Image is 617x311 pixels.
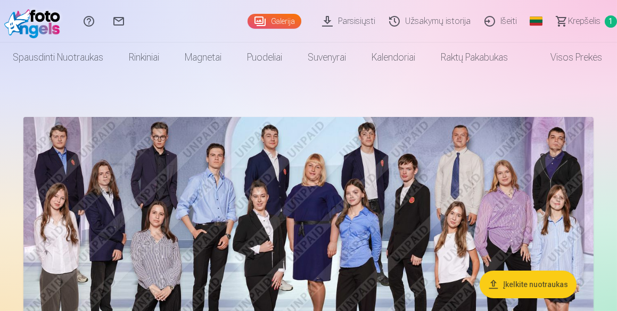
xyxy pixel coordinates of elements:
span: Krepšelis [568,15,600,28]
img: /fa5 [4,4,65,38]
a: Suvenyrai [295,43,359,72]
a: Puodeliai [234,43,295,72]
a: Rinkiniai [116,43,172,72]
a: Visos prekės [521,43,615,72]
span: 1 [605,15,617,28]
button: Įkelkite nuotraukas [480,271,577,298]
a: Raktų pakabukas [428,43,521,72]
a: Galerija [248,14,301,29]
a: Kalendoriai [359,43,428,72]
a: Magnetai [172,43,234,72]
